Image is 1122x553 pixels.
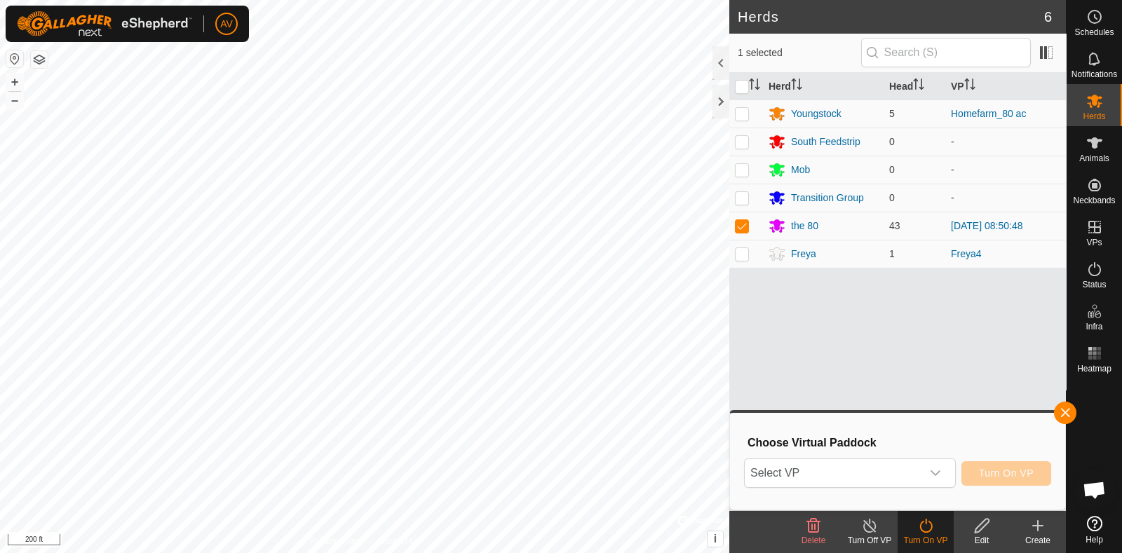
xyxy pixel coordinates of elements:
[6,92,23,109] button: –
[1082,280,1106,289] span: Status
[379,535,420,547] a: Contact Us
[951,220,1022,231] a: [DATE] 08:50:48
[945,156,1066,184] td: -
[708,531,723,547] button: i
[1067,510,1122,549] a: Help
[1044,6,1052,27] span: 6
[791,219,818,233] div: the 80
[889,136,895,147] span: 0
[791,107,841,121] div: Youngstock
[748,436,1051,449] h3: Choose Virtual Paddock
[714,533,717,545] span: i
[17,11,192,36] img: Gallagher Logo
[791,247,816,261] div: Freya
[951,248,982,259] a: Freya4
[945,184,1066,212] td: -
[889,164,895,175] span: 0
[6,74,23,90] button: +
[763,73,884,100] th: Herd
[738,8,1044,25] h2: Herds
[945,128,1066,156] td: -
[841,534,898,547] div: Turn Off VP
[791,191,864,205] div: Transition Group
[889,248,895,259] span: 1
[1086,535,1103,544] span: Help
[951,108,1026,119] a: Homefarm_80 ac
[738,46,861,60] span: 1 selected
[802,535,826,545] span: Delete
[861,38,1031,67] input: Search (S)
[791,135,860,149] div: South Feedstrip
[1074,28,1114,36] span: Schedules
[1074,469,1116,511] div: Open chat
[954,534,1010,547] div: Edit
[31,51,48,68] button: Map Layers
[220,17,233,32] span: AV
[979,467,1034,479] span: Turn On VP
[1072,70,1117,78] span: Notifications
[1079,154,1109,163] span: Animals
[1086,238,1102,247] span: VPs
[6,50,23,67] button: Reset Map
[889,220,900,231] span: 43
[913,81,924,92] p-sorticon: Activate to sort
[749,81,760,92] p-sorticon: Activate to sort
[921,459,949,487] div: dropdown trigger
[745,459,921,487] span: Select VP
[889,108,895,119] span: 5
[898,534,954,547] div: Turn On VP
[889,192,895,203] span: 0
[791,163,810,177] div: Mob
[961,461,1051,486] button: Turn On VP
[1073,196,1115,205] span: Neckbands
[1010,534,1066,547] div: Create
[1086,322,1102,331] span: Infra
[964,81,975,92] p-sorticon: Activate to sort
[884,73,945,100] th: Head
[791,81,802,92] p-sorticon: Activate to sort
[1077,364,1111,373] span: Heatmap
[309,535,362,547] a: Privacy Policy
[945,73,1066,100] th: VP
[1083,112,1105,121] span: Herds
